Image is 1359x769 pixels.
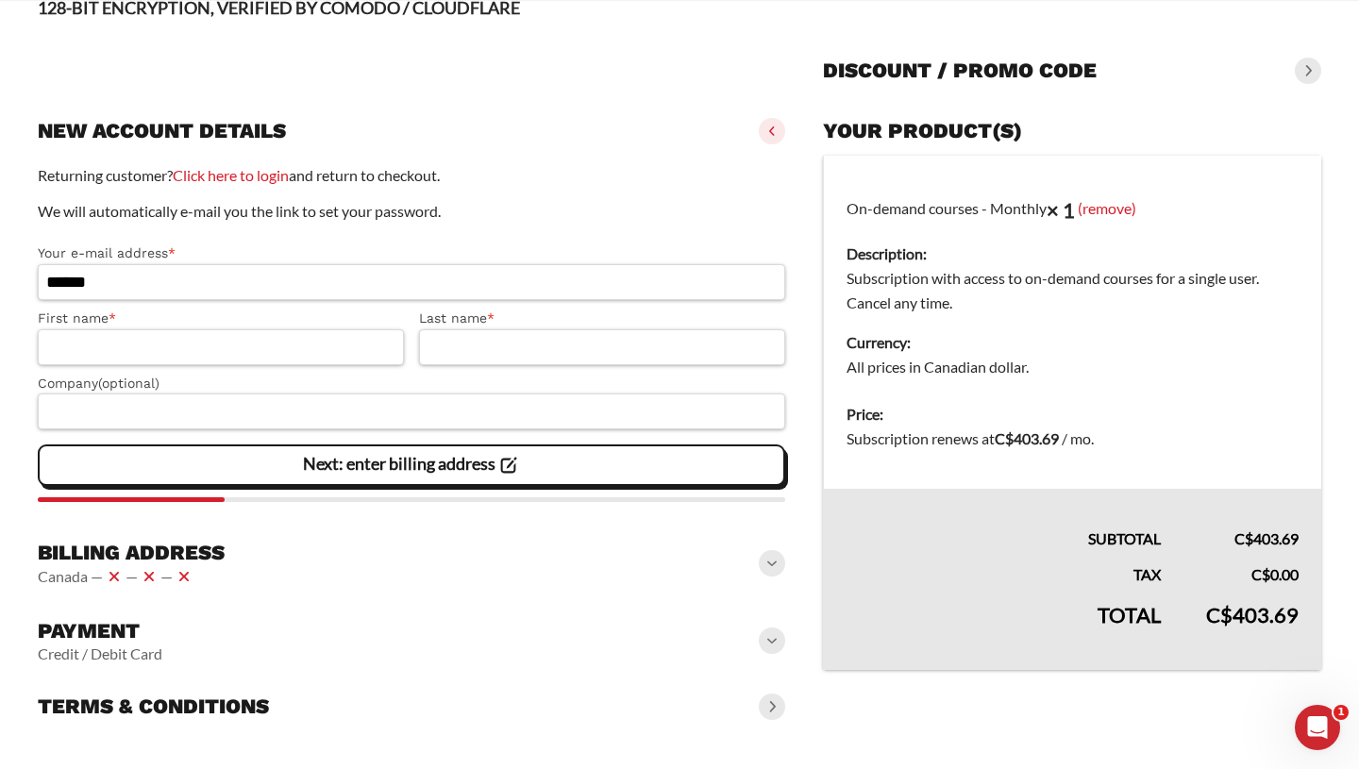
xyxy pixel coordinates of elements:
strong: × 1 [1047,197,1075,223]
h3: Payment [38,618,162,644]
span: (optional) [98,376,159,391]
h3: Billing address [38,540,225,566]
td: On-demand courses - Monthly [824,156,1322,392]
h3: New account details [38,118,286,144]
span: 1 [1334,705,1349,720]
th: Subtotal [824,489,1184,551]
label: Company [38,373,785,394]
vaadin-horizontal-layout: Canada — — — [38,565,225,588]
h3: Discount / promo code [823,58,1097,84]
bdi: 403.69 [1206,602,1299,627]
iframe: Intercom live chat [1295,705,1340,750]
span: C$ [1251,565,1270,583]
dt: Currency: [847,330,1299,355]
p: We will automatically e-mail you the link to set your password. [38,199,785,224]
dd: All prices in Canadian dollar. [847,355,1299,379]
dt: Price: [847,402,1299,426]
bdi: 0.00 [1251,565,1299,583]
label: Last name [419,308,785,329]
bdi: 403.69 [1234,529,1299,547]
span: C$ [995,429,1014,447]
span: Subscription renews at . [847,429,1094,447]
a: (remove) [1078,198,1136,216]
dd: Subscription with access to on-demand courses for a single user. Cancel any time. [847,266,1299,315]
dt: Description: [847,242,1299,266]
a: Click here to login [173,166,289,184]
h3: Terms & conditions [38,694,269,720]
th: Tax [824,551,1184,587]
span: C$ [1234,529,1253,547]
vaadin-horizontal-layout: Credit / Debit Card [38,644,162,663]
th: Total [824,587,1184,670]
span: C$ [1206,602,1233,627]
p: Returning customer? and return to checkout. [38,163,785,188]
vaadin-button: Next: enter billing address [38,444,785,486]
bdi: 403.69 [995,429,1059,447]
span: / mo [1062,429,1091,447]
label: Your e-mail address [38,242,785,264]
label: First name [38,308,404,329]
